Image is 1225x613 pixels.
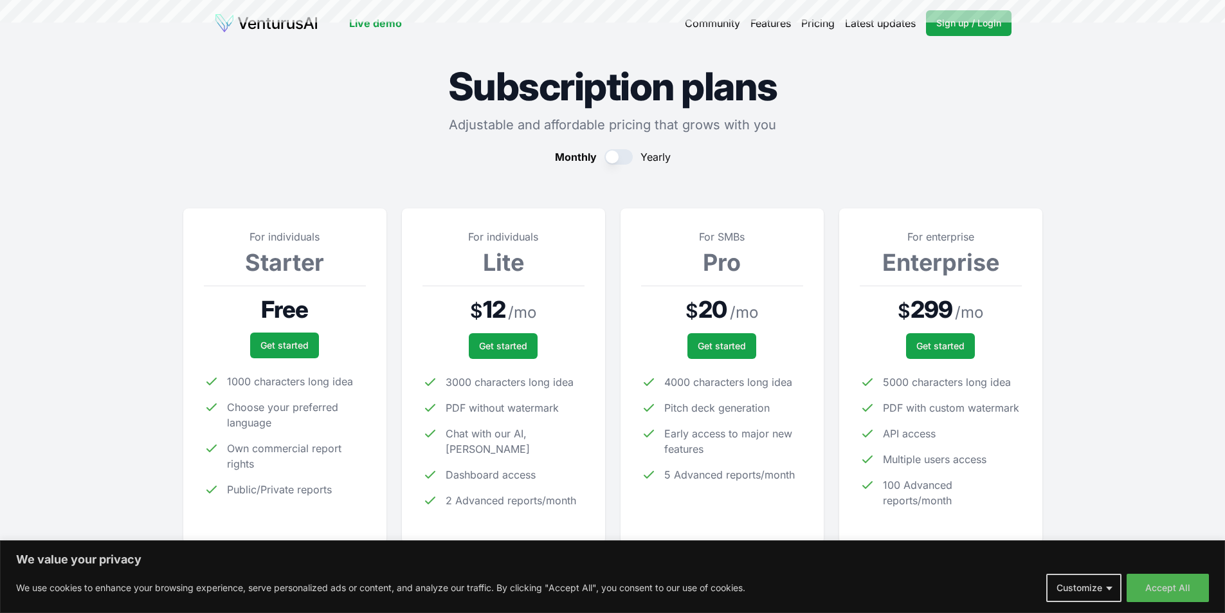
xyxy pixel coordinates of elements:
[664,400,770,416] span: Pitch deck generation
[214,13,318,33] img: logo
[422,229,585,244] p: For individuals
[664,467,795,482] span: 5 Advanced reports/month
[16,552,1209,567] p: We value your privacy
[955,302,983,323] span: / mo
[641,229,803,244] p: For SMBs
[1127,574,1209,602] button: Accept All
[508,302,536,323] span: / mo
[641,250,803,275] h3: Pro
[1046,574,1121,602] button: Customize
[801,15,835,31] a: Pricing
[640,149,671,165] span: Yearly
[664,426,803,457] span: Early access to major new features
[349,15,402,31] a: Live demo
[204,250,366,275] h3: Starter
[250,333,319,358] a: Get started
[883,452,986,467] span: Multiple users access
[883,400,1019,416] span: PDF with custom watermark
[906,333,975,359] a: Get started
[698,297,727,322] span: 20
[936,17,1001,30] span: Sign up / Login
[469,333,538,359] a: Get started
[883,477,1022,508] span: 100 Advanced reports/month
[446,493,576,508] span: 2 Advanced reports/month
[664,374,792,390] span: 4000 characters long idea
[16,580,745,596] p: We use cookies to enhance your browsing experience, serve personalized ads or content, and analyz...
[183,116,1042,134] p: Adjustable and affordable pricing that grows with you
[687,333,756,359] a: Get started
[845,15,916,31] a: Latest updates
[422,250,585,275] h3: Lite
[446,467,536,482] span: Dashboard access
[685,15,740,31] a: Community
[227,482,332,497] span: Public/Private reports
[227,399,366,430] span: Choose your preferred language
[446,374,574,390] span: 3000 characters long idea
[860,250,1022,275] h3: Enterprise
[750,15,791,31] a: Features
[470,299,483,322] span: $
[730,302,758,323] span: / mo
[261,297,308,322] span: Free
[898,299,911,322] span: $
[446,400,559,416] span: PDF without watermark
[227,441,366,471] span: Own commercial report rights
[685,299,698,322] span: $
[446,426,585,457] span: Chat with our AI, [PERSON_NAME]
[883,374,1011,390] span: 5000 characters long idea
[860,229,1022,244] p: For enterprise
[911,297,952,322] span: 299
[926,10,1012,36] a: Sign up / Login
[483,297,505,322] span: 12
[227,374,353,389] span: 1000 characters long idea
[204,229,366,244] p: For individuals
[555,149,597,165] span: Monthly
[883,426,936,441] span: API access
[183,67,1042,105] h1: Subscription plans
